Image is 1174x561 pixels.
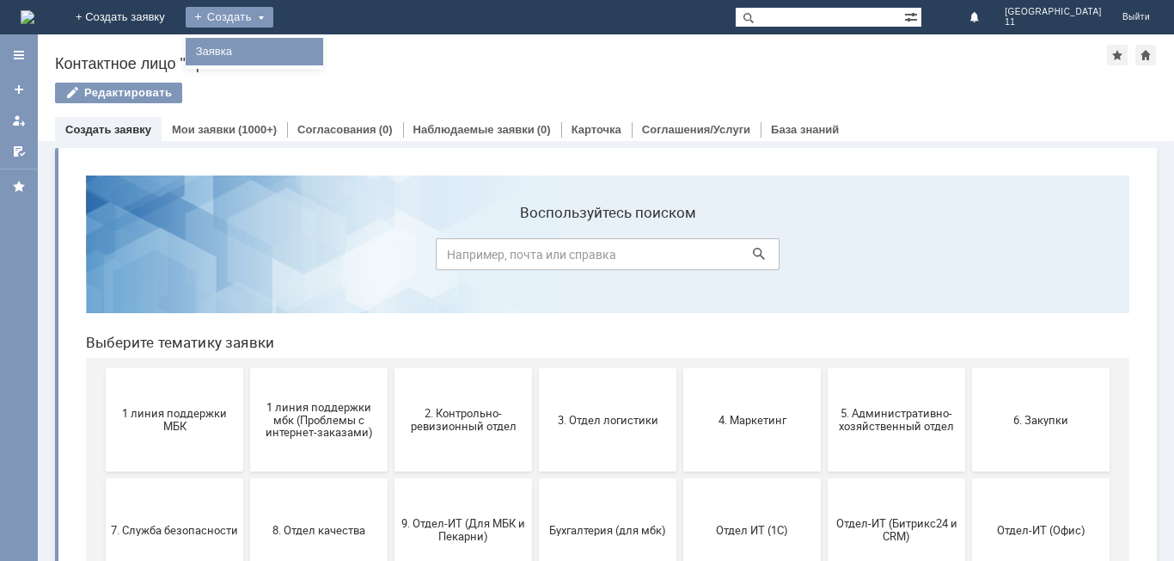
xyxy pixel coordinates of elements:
a: Согласования [297,123,376,136]
div: Создать [186,7,273,28]
span: 2. Контрольно-ревизионный отдел [327,245,455,271]
button: 4. Маркетинг [611,207,749,310]
header: Выберите тематику заявки [14,172,1057,189]
a: Создать заявку [65,123,151,136]
button: 5. Административно-хозяйственный отдел [755,207,893,310]
span: Франчайзинг [183,472,310,484]
span: 4. Маркетинг [616,251,743,264]
button: Отдел ИТ (1С) [611,317,749,420]
span: Это соглашение не активно! [327,465,455,491]
button: 1 линия поддержки МБК [34,207,171,310]
button: Это соглашение не активно! [322,427,460,530]
span: 8. Отдел качества [183,361,310,374]
a: Перейти на домашнюю страницу [21,10,34,24]
span: 7. Служба безопасности [39,361,166,374]
button: 3. Отдел логистики [467,207,604,310]
button: не актуален [611,427,749,530]
span: Бухгалтерия (для мбк) [472,361,599,374]
a: Наблюдаемые заявки [413,123,535,136]
button: 9. Отдел-ИТ (Для МБК и Пекарни) [322,317,460,420]
span: 1 линия поддержки мбк (Проблемы с интернет-заказами) [183,238,310,277]
button: 1 линия поддержки мбк (Проблемы с интернет-заказами) [178,207,315,310]
button: 6. Закупки [900,207,1037,310]
div: Сделать домашней страницей [1135,45,1156,65]
a: Соглашения/Услуги [642,123,750,136]
span: [PERSON_NAME]. Услуги ИТ для МБК (оформляет L1) [472,459,599,497]
span: 1 линия поддержки МБК [39,245,166,271]
div: (1000+) [238,123,277,136]
button: Франчайзинг [178,427,315,530]
a: Мои согласования [5,138,33,165]
a: Карточка [572,123,621,136]
span: 6. Закупки [905,251,1032,264]
button: 8. Отдел качества [178,317,315,420]
img: logo [21,10,34,24]
a: Заявка [189,41,320,62]
button: Отдел-ИТ (Офис) [900,317,1037,420]
span: Расширенный поиск [904,8,921,24]
button: 2. Контрольно-ревизионный отдел [322,207,460,310]
span: 5. Административно-хозяйственный отдел [761,245,888,271]
button: 7. Служба безопасности [34,317,171,420]
span: 11 [1005,17,1102,28]
span: Финансовый отдел [39,472,166,484]
a: Создать заявку [5,76,33,103]
div: (0) [537,123,551,136]
span: [GEOGRAPHIC_DATA] [1005,7,1102,17]
span: 9. Отдел-ИТ (Для МБК и Пекарни) [327,355,455,381]
a: Мои заявки [172,123,235,136]
span: 3. Отдел логистики [472,251,599,264]
div: Контактное лицо "Брянск 11" [55,55,1107,72]
button: Финансовый отдел [34,427,171,530]
input: Например, почта или справка [364,77,707,108]
div: Добавить в избранное [1107,45,1128,65]
label: Воспользуйтесь поиском [364,42,707,59]
span: Отдел-ИТ (Офис) [905,361,1032,374]
a: База знаний [771,123,839,136]
button: [PERSON_NAME]. Услуги ИТ для МБК (оформляет L1) [467,427,604,530]
button: Отдел-ИТ (Битрикс24 и CRM) [755,317,893,420]
span: не актуален [616,472,743,484]
span: Отдел-ИТ (Битрикс24 и CRM) [761,355,888,381]
button: Бухгалтерия (для мбк) [467,317,604,420]
a: Мои заявки [5,107,33,134]
div: (0) [379,123,393,136]
span: Отдел ИТ (1С) [616,361,743,374]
